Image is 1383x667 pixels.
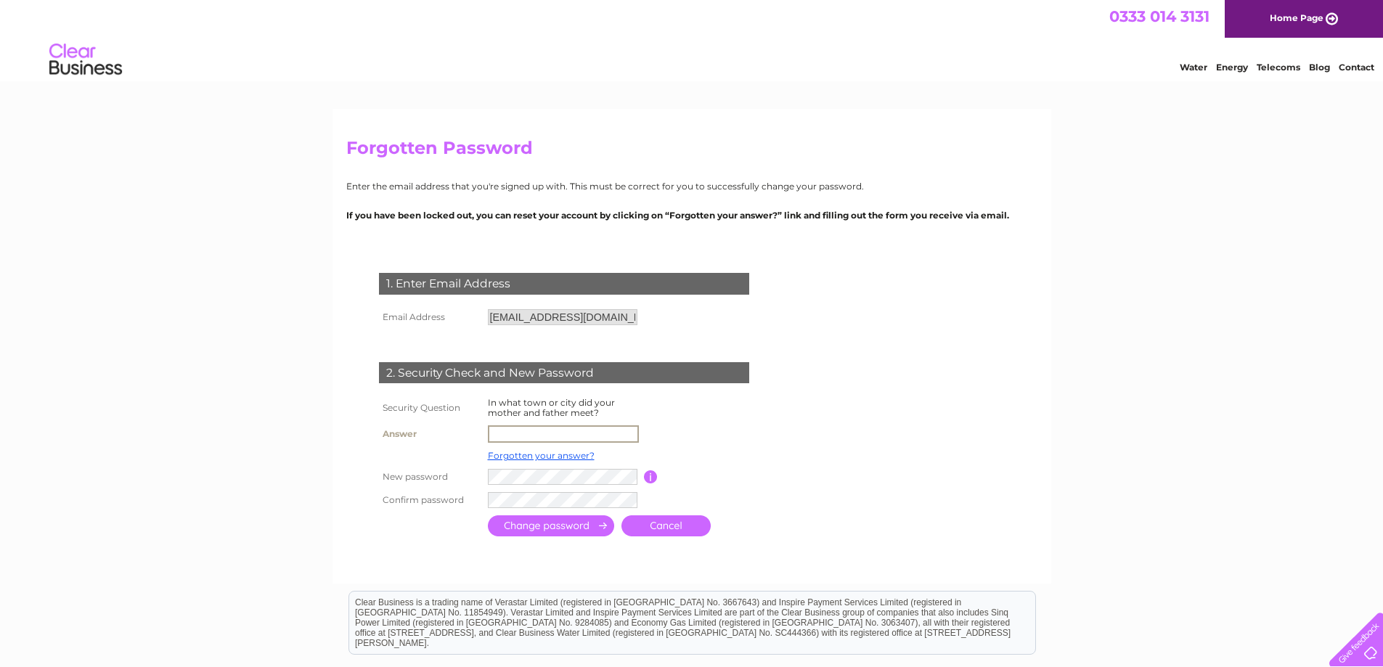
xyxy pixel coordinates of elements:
[379,362,749,384] div: 2. Security Check and New Password
[346,138,1037,165] h2: Forgotten Password
[488,397,615,418] label: In what town or city did your mother and father meet?
[375,488,484,512] th: Confirm password
[488,515,614,536] input: Submit
[379,273,749,295] div: 1. Enter Email Address
[488,450,595,461] a: Forgotten your answer?
[1216,62,1248,73] a: Energy
[49,38,123,82] img: logo.png
[1309,62,1330,73] a: Blog
[1109,7,1209,25] a: 0333 014 3131
[375,422,484,446] th: Answer
[346,179,1037,193] p: Enter the email address that you're signed up with. This must be correct for you to successfully ...
[349,8,1035,70] div: Clear Business is a trading name of Verastar Limited (registered in [GEOGRAPHIC_DATA] No. 3667643...
[375,394,484,422] th: Security Question
[1339,62,1374,73] a: Contact
[346,208,1037,222] p: If you have been locked out, you can reset your account by clicking on “Forgotten your answer?” l...
[1180,62,1207,73] a: Water
[1257,62,1300,73] a: Telecoms
[375,465,484,488] th: New password
[621,515,711,536] a: Cancel
[375,306,484,329] th: Email Address
[644,470,658,483] input: Information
